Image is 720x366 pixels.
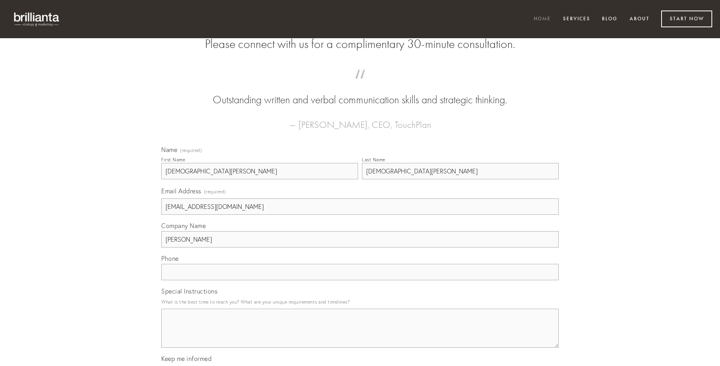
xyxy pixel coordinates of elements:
[204,186,226,197] span: (required)
[558,13,595,26] a: Services
[661,11,712,27] a: Start Now
[161,157,185,163] div: First Name
[529,13,556,26] a: Home
[161,255,179,262] span: Phone
[161,297,559,307] p: What is the best time to reach you? What are your unique requirements and timelines?
[8,8,66,30] img: brillianta - research, strategy, marketing
[161,187,201,195] span: Email Address
[161,37,559,51] h2: Please connect with us for a complimentary 30-minute consultation.
[625,13,655,26] a: About
[161,355,212,362] span: Keep me informed
[597,13,623,26] a: Blog
[161,222,206,230] span: Company Name
[180,148,202,153] span: (required)
[174,77,546,92] span: “
[174,108,546,133] figcaption: — [PERSON_NAME], CEO, TouchPlan
[161,146,177,154] span: Name
[362,157,385,163] div: Last Name
[161,287,217,295] span: Special Instructions
[174,77,546,108] blockquote: Outstanding written and verbal communication skills and strategic thinking.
